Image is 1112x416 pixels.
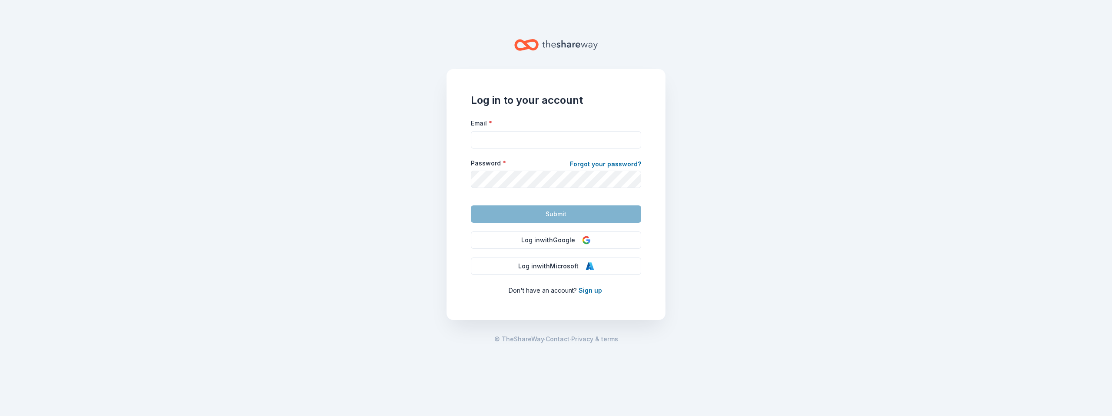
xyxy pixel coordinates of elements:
a: Forgot your password? [570,159,641,171]
a: Sign up [579,287,602,294]
button: Log inwithMicrosoft [471,258,641,275]
a: Privacy & terms [571,334,618,344]
a: Contact [546,334,569,344]
label: Email [471,119,492,128]
span: · · [494,334,618,344]
a: Home [514,35,598,55]
h1: Log in to your account [471,93,641,107]
label: Password [471,159,506,168]
img: Microsoft Logo [586,262,594,271]
span: © TheShareWay [494,335,544,343]
span: Don ' t have an account? [509,287,577,294]
button: Log inwithGoogle [471,231,641,249]
img: Google Logo [582,236,591,244]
